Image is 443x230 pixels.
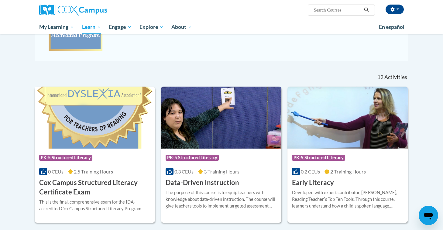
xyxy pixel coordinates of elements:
[384,74,407,81] span: Activities
[292,155,345,161] span: PK-5 Structured Literacy
[330,169,366,174] span: 2 Training Hours
[35,87,155,223] a: Course LogoPK-5 Structured Literacy0 CEUs2.5 Training Hours Cox Campus Structured Literacy Certif...
[39,5,107,15] img: Cox Campus
[168,20,196,34] a: About
[105,20,136,34] a: Engage
[166,189,277,209] div: The purpose of this course is to equip teachers with knowledge about data-driven instruction. The...
[82,23,101,31] span: Learn
[39,155,92,161] span: PK-5 Structured Literacy
[301,169,320,174] span: 0.2 CEUs
[35,87,155,149] img: Course Logo
[375,21,408,33] a: En español
[377,74,383,81] span: 12
[35,20,78,34] a: My Learning
[292,189,403,209] div: Developed with expert contributor, [PERSON_NAME], Reading Teacherʹs Top Ten Tools. Through this c...
[171,23,192,31] span: About
[136,20,168,34] a: Explore
[39,178,150,197] h3: Cox Campus Structured Literacy Certificate Exam
[287,87,408,149] img: Course Logo
[386,5,404,14] button: Account Settings
[362,6,371,14] button: Search
[287,87,408,223] a: Course LogoPK-5 Structured Literacy0.2 CEUs2 Training Hours Early LiteracyDeveloped with expert c...
[139,23,164,31] span: Explore
[39,5,155,15] a: Cox Campus
[174,169,194,174] span: 0.3 CEUs
[161,87,281,149] img: Course Logo
[39,199,150,212] div: This is the final, comprehensive exam for the IDA-accredited Cox Campus Structured Literacy Program.
[166,155,219,161] span: PK-5 Structured Literacy
[292,178,334,187] h3: Early Literacy
[379,24,404,30] span: En español
[166,178,239,187] h3: Data-Driven Instruction
[30,20,413,34] div: Main menu
[78,20,105,34] a: Learn
[204,169,239,174] span: 3 Training Hours
[39,23,74,31] span: My Learning
[109,23,132,31] span: Engage
[74,169,113,174] span: 2.5 Training Hours
[161,87,281,223] a: Course LogoPK-5 Structured Literacy0.3 CEUs3 Training Hours Data-Driven InstructionThe purpose of...
[419,206,438,225] iframe: Button to launch messaging window
[313,6,362,14] input: Search Courses
[48,169,64,174] span: 0 CEUs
